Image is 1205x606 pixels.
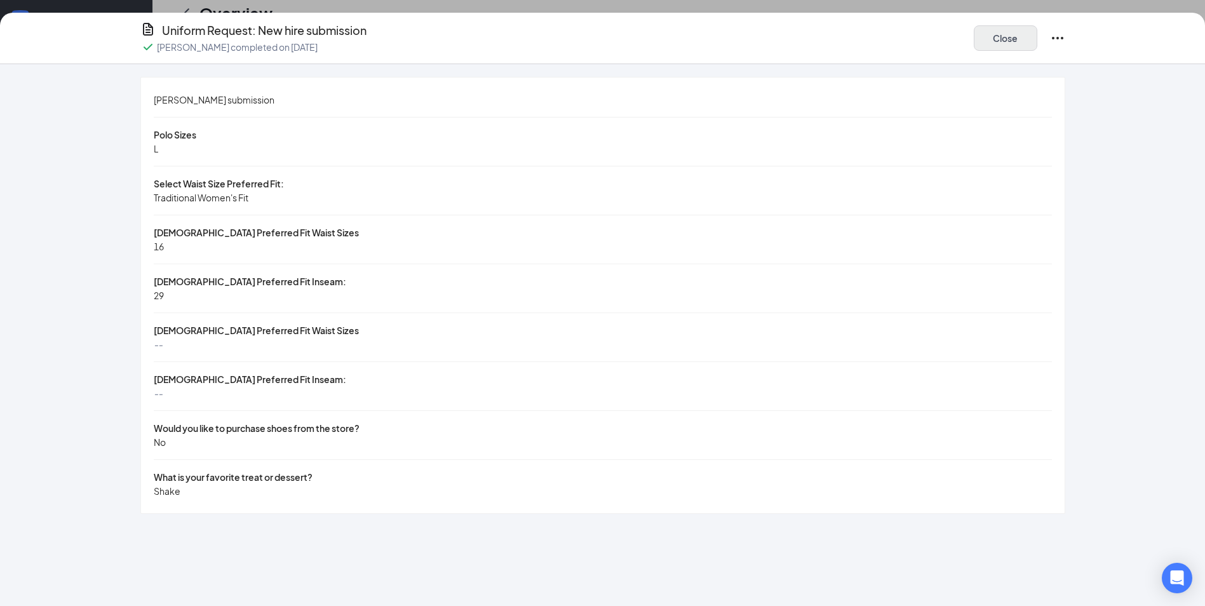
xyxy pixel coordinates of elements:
button: Close [974,25,1037,51]
span: L [154,143,158,154]
span: -- [154,339,163,350]
span: Shake [154,485,180,497]
svg: Checkmark [140,39,156,55]
h4: Uniform Request: New hire submission [162,22,367,39]
span: No [154,436,166,448]
svg: Ellipses [1050,30,1065,46]
p: [PERSON_NAME] completed on [DATE] [157,41,318,53]
span: -- [154,387,163,399]
span: [PERSON_NAME] submission [154,94,274,105]
span: Traditional Women's Fit [154,192,248,203]
span: What is your favorite treat or dessert? [154,471,313,483]
span: Select Waist Size Preferred Fit: [154,178,284,189]
span: [DEMOGRAPHIC_DATA] Preferred Fit Waist Sizes [154,325,359,336]
span: Would you like to purchase shoes from the store? [154,422,360,434]
span: [DEMOGRAPHIC_DATA] Preferred Fit Inseam: [154,374,346,385]
div: Open Intercom Messenger [1162,563,1192,593]
span: Polo Sizes [154,129,196,140]
svg: CustomFormIcon [140,22,156,37]
span: [DEMOGRAPHIC_DATA] Preferred Fit Waist Sizes [154,227,359,238]
span: 29 [154,290,164,301]
span: [DEMOGRAPHIC_DATA] Preferred Fit Inseam: [154,276,346,287]
span: 16 [154,241,164,252]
